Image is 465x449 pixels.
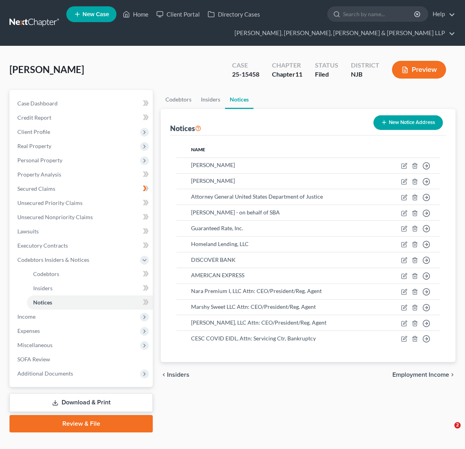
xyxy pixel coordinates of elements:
[27,267,153,281] a: Codebtors
[17,242,68,249] span: Executory Contracts
[392,372,456,378] button: Employment Income chevron_right
[17,171,61,178] span: Property Analysis
[231,26,455,40] a: [PERSON_NAME], [PERSON_NAME], [PERSON_NAME] & [PERSON_NAME] LLP
[191,147,205,152] span: Name
[17,342,52,348] span: Miscellaneous
[161,90,196,109] a: Codebtors
[152,7,204,21] a: Client Portal
[11,182,153,196] a: Secured Claims
[33,285,52,291] span: Insiders
[191,256,236,263] span: DISCOVER BANK
[449,372,456,378] i: chevron_right
[17,214,93,220] span: Unsecured Nonpriority Claims
[232,61,259,70] div: Case
[11,224,153,239] a: Lawsuits
[196,90,225,109] a: Insiders
[17,327,40,334] span: Expenses
[191,177,235,184] span: [PERSON_NAME]
[17,185,55,192] span: Secured Claims
[438,422,457,441] iframe: Intercom live chat
[17,256,89,263] span: Codebtors Insiders & Notices
[161,372,189,378] button: chevron_left Insiders
[191,225,243,231] span: Guaranteed Rate, Inc.
[170,124,201,133] div: Notices
[191,209,280,216] span: [PERSON_NAME] - on behalf of SBA
[161,372,167,378] i: chevron_left
[191,319,326,326] span: [PERSON_NAME], LLC Attn: CEO/President/Reg. Agent
[392,372,449,378] span: Employment Income
[82,11,109,17] span: New Case
[17,143,51,149] span: Real Property
[191,193,323,200] span: Attorney General United States Department of Justice
[232,70,259,79] div: 25-15458
[17,128,50,135] span: Client Profile
[11,210,153,224] a: Unsecured Nonpriority Claims
[17,157,62,163] span: Personal Property
[17,370,73,377] span: Additional Documents
[315,70,338,79] div: Filed
[17,100,58,107] span: Case Dashboard
[167,372,189,378] span: Insiders
[315,61,338,70] div: Status
[191,272,244,278] span: AMERICAN EXPRESS
[27,281,153,295] a: Insiders
[11,196,153,210] a: Unsecured Priority Claims
[343,7,415,21] input: Search by name...
[119,7,152,21] a: Home
[11,96,153,111] a: Case Dashboard
[9,393,153,412] a: Download & Print
[17,199,82,206] span: Unsecured Priority Claims
[9,415,153,432] a: Review & File
[191,287,322,294] span: Nara Premium I, LLC Attn: CEO/President/Reg. Agent
[11,239,153,253] a: Executory Contracts
[17,313,36,320] span: Income
[373,115,443,130] button: New Notice Address
[9,64,84,75] span: [PERSON_NAME]
[429,7,455,21] a: Help
[191,335,316,342] span: CESC COVID EIDL, Attn: Servicing Ctr, Bankruptcy
[392,61,446,79] button: Preview
[272,61,302,70] div: Chapter
[17,114,51,121] span: Credit Report
[17,228,39,235] span: Lawsuits
[351,61,379,70] div: District
[225,90,253,109] a: Notices
[11,352,153,366] a: SOFA Review
[11,167,153,182] a: Property Analysis
[191,240,249,247] span: Homeland Lending, LLC
[33,299,52,306] span: Notices
[191,162,235,168] span: [PERSON_NAME]
[17,356,50,363] span: SOFA Review
[204,7,264,21] a: Directory Cases
[295,70,302,78] span: 11
[272,70,302,79] div: Chapter
[191,303,316,310] span: Marshy Sweet LLC Attn: CEO/President/Reg. Agent
[33,271,59,277] span: Codebtors
[351,70,379,79] div: NJB
[27,295,153,310] a: Notices
[11,111,153,125] a: Credit Report
[454,422,461,428] span: 2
